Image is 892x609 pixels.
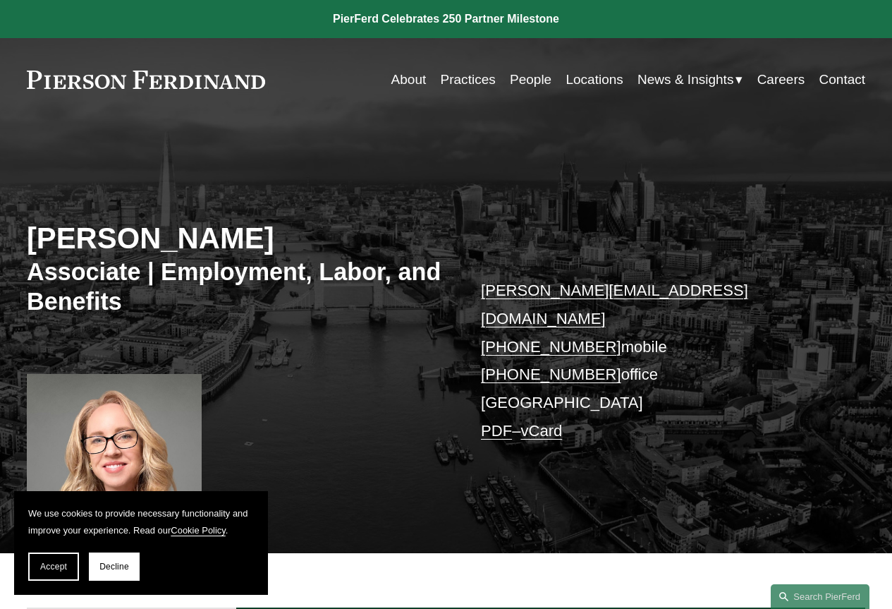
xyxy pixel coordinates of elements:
[28,505,254,538] p: We use cookies to provide necessary functionality and improve your experience. Read our .
[481,277,830,445] p: mobile office [GEOGRAPHIC_DATA] –
[27,221,446,257] h2: [PERSON_NAME]
[771,584,869,609] a: Search this site
[89,553,140,581] button: Decline
[566,66,623,93] a: Locations
[481,282,748,327] a: [PERSON_NAME][EMAIL_ADDRESS][DOMAIN_NAME]
[171,525,226,536] a: Cookie Policy
[14,491,268,595] section: Cookie banner
[481,366,621,383] a: [PHONE_NUMBER]
[637,66,743,93] a: folder dropdown
[637,68,733,92] span: News & Insights
[757,66,805,93] a: Careers
[481,422,512,440] a: PDF
[99,562,129,572] span: Decline
[28,553,79,581] button: Accept
[441,66,496,93] a: Practices
[819,66,866,93] a: Contact
[520,422,562,440] a: vCard
[27,257,446,317] h3: Associate | Employment, Labor, and Benefits
[391,66,427,93] a: About
[40,562,67,572] span: Accept
[481,338,621,356] a: [PHONE_NUMBER]
[510,66,551,93] a: People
